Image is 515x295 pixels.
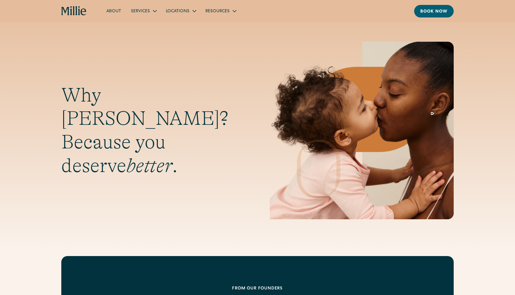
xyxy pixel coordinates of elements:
[414,5,454,17] a: Book now
[61,83,245,178] h1: Why [PERSON_NAME]? Because you deserve .
[131,8,150,15] div: Services
[420,9,448,15] div: Book now
[101,285,414,292] div: From our founders
[126,155,172,177] em: better
[205,8,230,15] div: Resources
[270,42,454,219] img: Mother and baby sharing a kiss, highlighting the emotional bond and nurturing care at the heart o...
[126,6,161,16] div: Services
[166,8,189,15] div: Locations
[61,6,87,16] a: home
[200,6,241,16] div: Resources
[101,6,126,16] a: About
[161,6,200,16] div: Locations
